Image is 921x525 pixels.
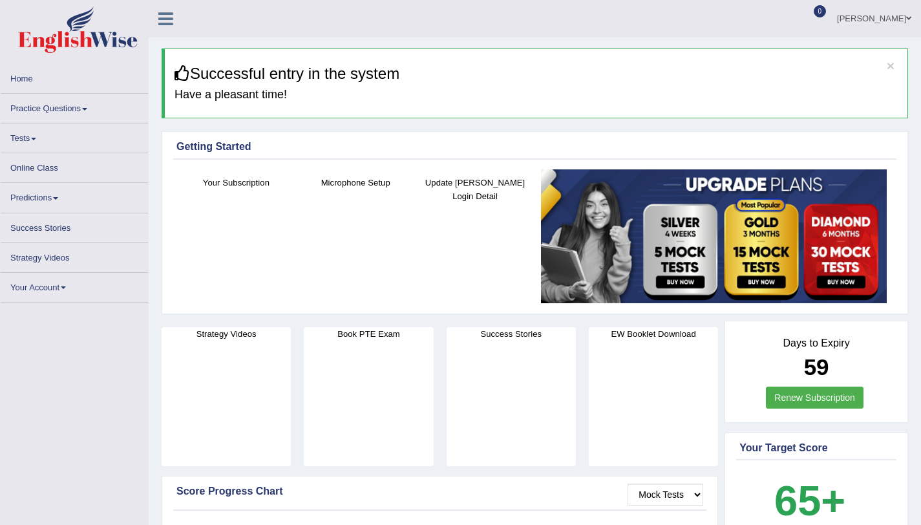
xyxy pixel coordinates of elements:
button: × [887,59,895,72]
div: Score Progress Chart [176,484,703,499]
b: 65+ [774,477,845,524]
img: small5.jpg [541,169,887,303]
h4: Strategy Videos [162,327,291,341]
div: Your Target Score [739,440,893,456]
a: Practice Questions [1,94,148,119]
h4: Have a pleasant time! [175,89,898,102]
a: Home [1,64,148,89]
h4: Update [PERSON_NAME] Login Detail [422,176,529,203]
h4: Days to Expiry [739,337,893,349]
h4: Book PTE Exam [304,327,433,341]
a: Success Stories [1,213,148,239]
a: Strategy Videos [1,243,148,268]
span: 0 [814,5,827,17]
a: Predictions [1,183,148,208]
b: 59 [804,354,829,380]
a: Your Account [1,273,148,298]
a: Online Class [1,153,148,178]
h4: Your Subscription [183,176,290,189]
h3: Successful entry in the system [175,65,898,82]
h4: Microphone Setup [302,176,409,189]
h4: Success Stories [447,327,576,341]
h4: EW Booklet Download [589,327,718,341]
div: Getting Started [176,139,893,155]
a: Tests [1,123,148,149]
a: Renew Subscription [766,387,863,409]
